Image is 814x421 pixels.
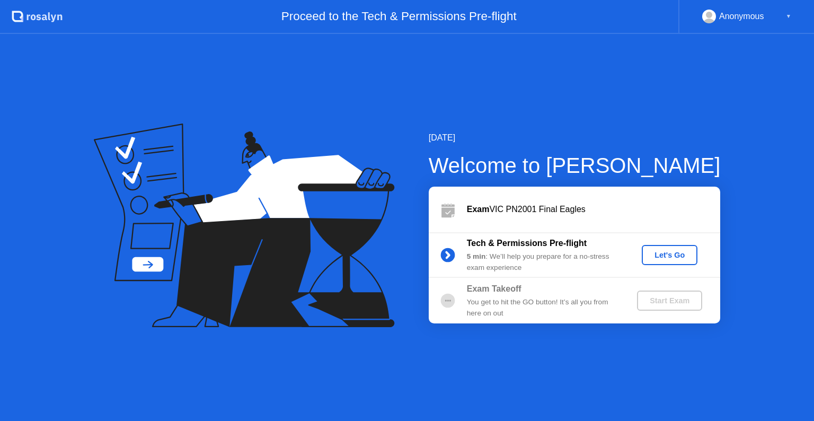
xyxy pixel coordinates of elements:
button: Let's Go [642,245,697,265]
b: 5 min [467,252,486,260]
b: Exam Takeoff [467,284,521,293]
b: Exam [467,205,490,214]
div: ▼ [786,10,791,23]
div: You get to hit the GO button! It’s all you from here on out [467,297,620,319]
div: Anonymous [719,10,764,23]
div: : We’ll help you prepare for a no-stress exam experience [467,251,620,273]
div: Welcome to [PERSON_NAME] [429,150,721,181]
div: Let's Go [646,251,693,259]
div: Start Exam [641,296,698,305]
b: Tech & Permissions Pre-flight [467,239,587,248]
div: [DATE] [429,131,721,144]
button: Start Exam [637,291,702,311]
div: VIC PN2001 Final Eagles [467,203,720,216]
